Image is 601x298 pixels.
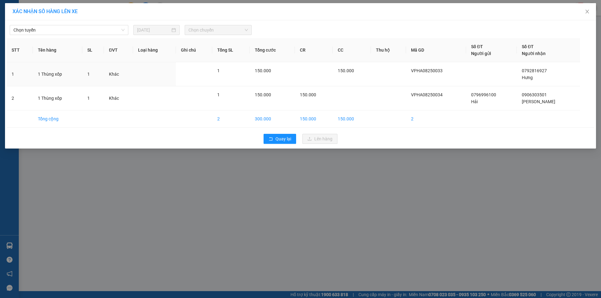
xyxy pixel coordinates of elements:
[33,86,82,110] td: 1 Thùng xốp
[133,38,176,62] th: Loại hàng
[302,134,337,144] button: uploadLên hàng
[33,62,82,86] td: 1 Thùng xốp
[33,110,82,128] td: Tổng cộng
[411,92,443,97] span: VPHA08250034
[371,38,406,62] th: Thu hộ
[137,27,170,33] input: 13/08/2025
[471,99,478,104] span: Hải
[3,27,43,47] li: VP [GEOGRAPHIC_DATA]
[188,25,248,35] span: Chọn chuyến
[522,75,533,80] span: Hưng
[333,38,371,62] th: CC
[104,38,133,62] th: ĐVT
[522,92,547,97] span: 0906303501
[3,3,91,15] li: [PERSON_NAME]
[338,68,354,73] span: 150.000
[104,62,133,86] td: Khác
[250,38,295,62] th: Tổng cước
[295,110,333,128] td: 150.000
[104,86,133,110] td: Khác
[522,51,546,56] span: Người nhận
[264,134,296,144] button: rollbackQuay lại
[578,3,596,21] button: Close
[406,110,466,128] td: 2
[217,92,220,97] span: 1
[87,96,90,101] span: 1
[43,35,48,39] span: environment
[176,38,212,62] th: Ghi chú
[471,44,483,49] span: Số ĐT
[255,92,271,97] span: 150.000
[82,38,104,62] th: SL
[522,44,534,49] span: Số ĐT
[13,8,78,14] span: XÁC NHẬN SỐ HÀNG LÊN XE
[411,68,443,73] span: VPHA08250033
[217,68,220,73] span: 1
[7,86,33,110] td: 2
[7,62,33,86] td: 1
[300,92,316,97] span: 150.000
[87,72,90,77] span: 1
[33,38,82,62] th: Tên hàng
[212,110,250,128] td: 2
[269,137,273,142] span: rollback
[212,38,250,62] th: Tổng SL
[275,135,291,142] span: Quay lại
[471,51,491,56] span: Người gửi
[13,25,125,35] span: Chọn tuyến
[7,38,33,62] th: STT
[250,110,295,128] td: 300.000
[333,110,371,128] td: 150.000
[522,68,547,73] span: 0792816927
[255,68,271,73] span: 150.000
[295,38,333,62] th: CR
[43,27,83,33] li: VP VP Hội An
[585,9,590,14] span: close
[406,38,466,62] th: Mã GD
[471,92,496,97] span: 0796996100
[522,99,555,104] span: [PERSON_NAME]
